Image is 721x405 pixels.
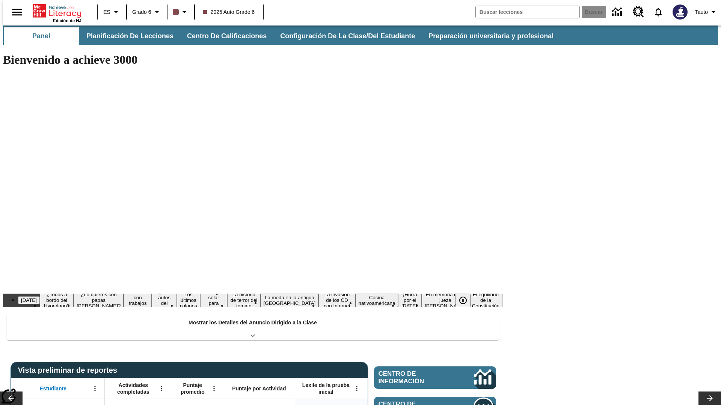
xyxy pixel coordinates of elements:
button: Escoja un nuevo avatar [668,2,692,22]
button: Panel [4,27,79,45]
span: Grado 6 [132,8,151,16]
div: Subbarra de navegación [3,25,718,45]
button: Diapositiva 9 La moda en la antigua Roma [261,294,319,307]
p: Mostrar los Detalles del Anuncio Dirigido a la Clase [189,319,317,327]
button: Diapositiva 11 Cocina nativoamericana [356,294,398,307]
button: Carrusel de lecciones, seguir [698,391,721,405]
button: Diapositiva 13 En memoria de la jueza O'Connor [422,291,469,310]
button: Diapositiva 6 Los últimos colonos [177,291,200,310]
button: Perfil/Configuración [692,5,721,19]
button: Configuración de la clase/del estudiante [274,27,421,45]
div: Portada [33,3,81,23]
a: Portada [33,3,81,18]
button: Abrir menú [156,383,167,394]
div: Pausar [456,294,478,307]
button: Grado: Grado 6, Elige un grado [129,5,164,19]
button: Diapositiva 10 La invasión de los CD con Internet [318,291,355,310]
button: Planificación de lecciones [80,27,179,45]
span: Edición de NJ [53,18,81,23]
button: Diapositiva 4 Niños con trabajos sucios [124,288,152,313]
button: Abrir menú [208,383,220,394]
button: Abrir menú [89,383,101,394]
a: Centro de recursos, Se abrirá en una pestaña nueva. [628,2,649,22]
button: Diapositiva 8 La historia de terror del tomate [227,291,260,310]
a: Centro de información [374,366,496,389]
span: Puntaje promedio [175,382,211,395]
button: Diapositiva 1 Día del Trabajo [18,296,40,304]
button: Centro de calificaciones [181,27,273,45]
span: Actividades completadas [109,382,158,395]
div: Subbarra de navegación [3,27,560,45]
button: Abrir el menú lateral [6,1,28,23]
button: Diapositiva 3 ¿Lo quieres con papas fritas? [74,291,124,310]
span: Tauto [695,8,708,16]
a: Notificaciones [649,2,668,22]
button: Pausar [456,294,471,307]
button: Diapositiva 7 Energía solar para todos [200,288,227,313]
div: Mostrar los Detalles del Anuncio Dirigido a la Clase [7,314,499,340]
button: El color de la clase es café oscuro. Cambiar el color de la clase. [170,5,192,19]
a: Centro de información [608,2,628,22]
span: Lexile de la prueba inicial [299,382,353,395]
span: Centro de información [379,370,449,385]
button: Diapositiva 12 ¡Hurra por el Día de la Constitución! [398,291,422,310]
img: Avatar [673,4,688,19]
h1: Bienvenido a achieve 3000 [3,53,502,67]
input: Buscar campo [476,6,579,18]
span: 2025 Auto Grade 6 [203,8,255,16]
span: Estudiante [40,385,67,392]
button: Lenguaje: ES, Selecciona un idioma [100,5,124,19]
button: Preparación universitaria y profesional [422,27,560,45]
button: Diapositiva 5 ¿Los autos del futuro? [152,288,176,313]
span: Puntaje por Actividad [232,385,286,392]
span: Vista preliminar de reportes [18,366,121,375]
span: ES [103,8,110,16]
button: Diapositiva 14 El equilibrio de la Constitución [469,291,502,310]
button: Diapositiva 2 ¿Todos a bordo del Hyperloop? [40,291,74,310]
button: Abrir menú [351,383,362,394]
